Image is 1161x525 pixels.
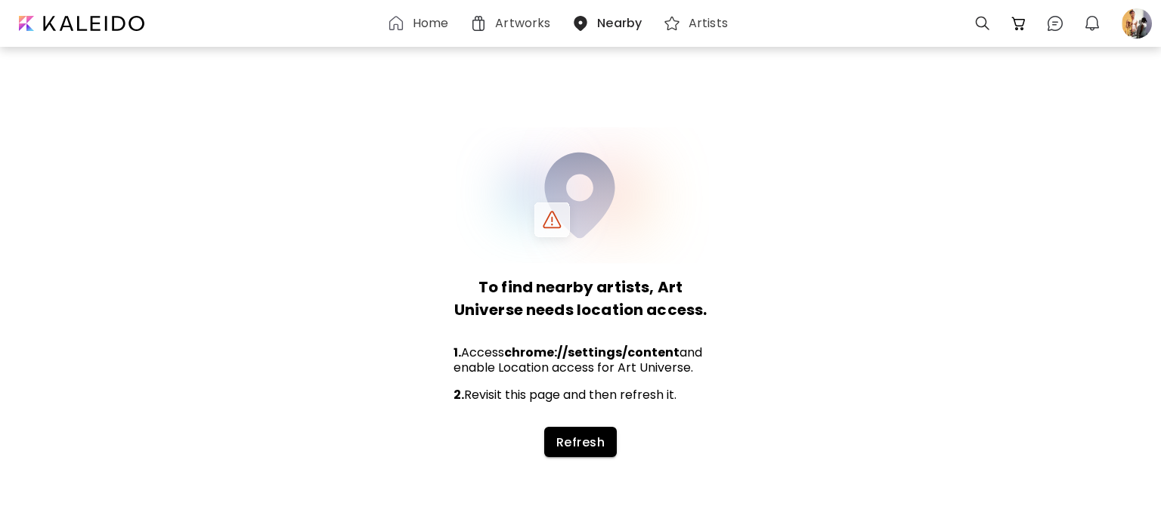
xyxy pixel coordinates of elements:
[454,386,464,403] strong: 2.
[452,127,709,264] img: No Location Permission
[387,14,454,32] a: Home
[454,345,707,375] h5: Access and enable Location access for Art Universe.
[504,344,680,361] strong: chrome://settings/content
[495,17,550,29] h6: Artworks
[544,427,617,457] button: Refresh
[556,434,605,450] span: Refresh
[413,17,448,29] h6: Home
[454,388,707,403] h5: Revisit this page and then refresh it.
[1079,11,1105,36] button: bellIcon
[1046,14,1064,32] img: chatIcon
[1010,14,1028,32] img: cart
[689,17,728,29] h6: Artists
[454,344,461,361] strong: 1.
[454,276,707,321] h4: To find nearby artists, Art Universe needs location access.
[663,14,734,32] a: Artists
[571,14,648,32] a: Nearby
[1083,14,1101,32] img: bellIcon
[597,17,642,29] h6: Nearby
[469,14,556,32] a: Artworks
